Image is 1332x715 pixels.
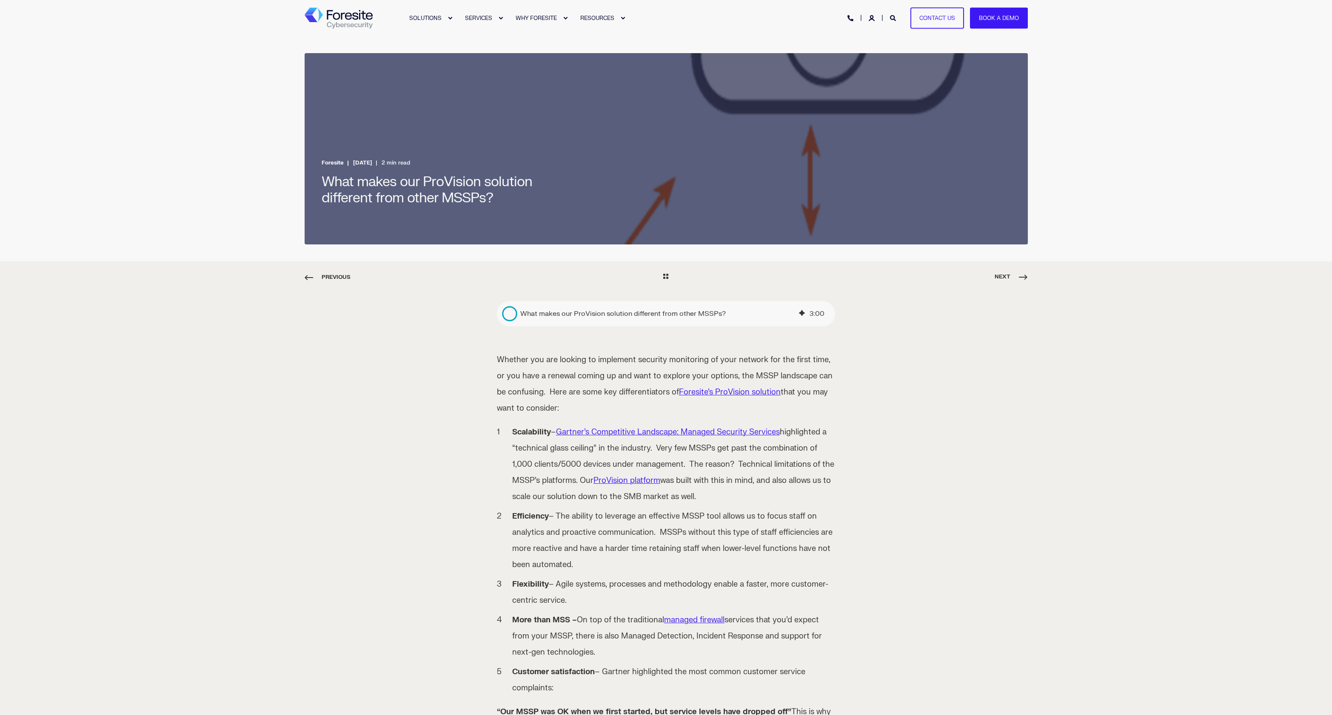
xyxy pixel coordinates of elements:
[593,476,660,485] a: ProVision platform
[563,16,568,21] div: Expand WHY FORESITE
[305,272,351,282] a: Previous Page
[910,7,964,29] a: Contact Us
[497,352,835,417] p: Whether you are looking to implement security monitoring of your network for the first time, or y...
[512,667,595,677] strong: Customer satisfaction
[520,309,799,319] div: What makes our ProVision solution different from other MSSPs?
[556,427,780,437] a: Gartner’s Competitive Landscape: Managed Security Services
[409,14,442,21] span: SOLUTIONS
[995,272,1027,281] a: Next Page
[512,511,549,521] strong: Efficiency
[512,579,549,589] strong: Flexibility
[810,309,824,319] div: 3 : 00
[970,7,1028,29] a: Book a Demo
[679,387,781,397] a: Foresite’s ProVision solution
[322,158,344,170] a: Foresite
[580,14,614,21] span: RESOURCES
[512,664,835,696] li: – Gartner highlighted the most common customer service complaints:
[869,14,876,21] a: Login
[372,158,410,170] span: 2 min read
[512,427,551,437] strong: Scalability
[512,576,835,609] li: – Agile systems, processes and methodology enable a faster, more customer-centric service.
[663,272,668,282] a: Go Back
[305,8,373,29] a: Back to Home
[344,158,372,170] span: [DATE]
[305,272,351,282] span: Previous
[620,16,625,21] div: Expand RESOURCES
[799,309,805,319] div: AI-generated audio
[995,272,1027,281] span: Next
[512,508,835,573] li: – The ability to leverage an effective MSSP tool allows us to focus staff on analytics and proact...
[512,424,835,505] li: – highlighted a “technical glass ceiling” in the industry. Very few MSSPs get past the combinatio...
[664,615,724,625] a: managed firewall
[305,8,373,29] img: Foresite logo, a hexagon shape of blues with a directional arrow to the right hand side, and the ...
[516,14,557,21] span: WHY FORESITE
[322,173,532,207] span: What makes our ProVision solution different from other MSSPs?
[890,14,898,21] a: Open Search
[498,16,503,21] div: Expand SERVICES
[501,305,518,322] div: Play
[497,301,835,326] div: Play blog post audio: What makes our ProVision solution different from other MSSPs?
[512,612,835,661] li: On top of the traditional services that you’d expect from your MSSP, there is also Managed Detect...
[448,16,453,21] div: Expand SOLUTIONS
[512,615,577,625] strong: More than MSS –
